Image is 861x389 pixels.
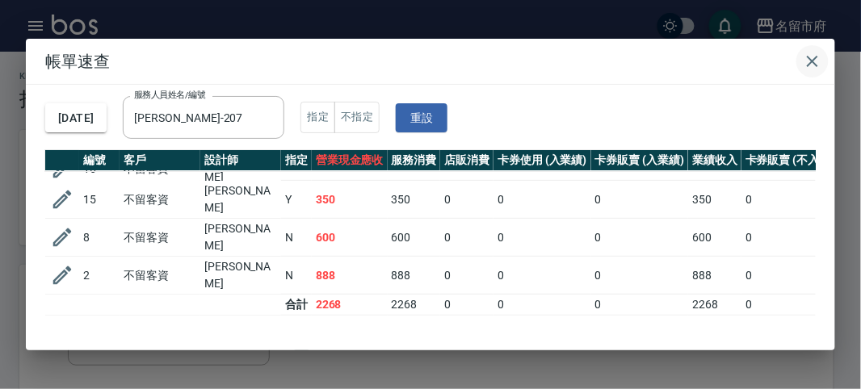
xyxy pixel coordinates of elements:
td: 888 [312,257,388,295]
td: 0 [591,181,689,219]
th: 設計師 [200,150,281,171]
td: N [281,257,312,295]
td: 2268 [312,295,388,316]
td: 0 [591,219,689,257]
td: 0 [440,181,493,219]
td: 0 [493,257,591,295]
th: 卡券販賣 (不入業績) [741,150,850,171]
td: 8 [79,219,120,257]
td: 合計 [281,295,312,316]
th: 編號 [79,150,120,171]
td: 0 [741,295,850,316]
td: 0 [493,295,591,316]
th: 指定 [281,150,312,171]
td: 888 [688,257,741,295]
button: 指定 [300,102,335,133]
td: 0 [591,295,689,316]
td: 15 [79,181,120,219]
td: 2268 [688,295,741,316]
th: 業績收入 [688,150,741,171]
th: 營業現金應收 [312,150,388,171]
td: 0 [440,257,493,295]
td: 350 [688,181,741,219]
td: 不留客資 [120,181,200,219]
td: 不留客資 [120,219,200,257]
th: 卡券販賣 (入業績) [591,150,689,171]
button: 重設 [396,103,447,133]
td: 888 [388,257,441,295]
td: 600 [312,219,388,257]
td: 0 [741,219,850,257]
td: 2 [79,257,120,295]
td: 600 [388,219,441,257]
td: [PERSON_NAME] [200,181,281,219]
th: 服務消費 [388,150,441,171]
td: [PERSON_NAME] [200,219,281,257]
td: 不留客資 [120,257,200,295]
td: 2268 [388,295,441,316]
td: [PERSON_NAME] [200,257,281,295]
h2: 帳單速查 [26,39,835,84]
td: 0 [493,181,591,219]
th: 客戶 [120,150,200,171]
td: 0 [741,181,850,219]
td: 0 [493,219,591,257]
td: N [281,219,312,257]
td: 350 [312,181,388,219]
td: 0 [440,219,493,257]
button: 不指定 [334,102,380,133]
td: 0 [591,257,689,295]
button: [DATE] [45,103,107,133]
th: 卡券使用 (入業績) [493,150,591,171]
td: 600 [688,219,741,257]
td: Y [281,181,312,219]
td: 0 [741,257,850,295]
td: 350 [388,181,441,219]
td: 0 [440,295,493,316]
th: 店販消費 [440,150,493,171]
label: 服務人員姓名/編號 [134,89,205,101]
